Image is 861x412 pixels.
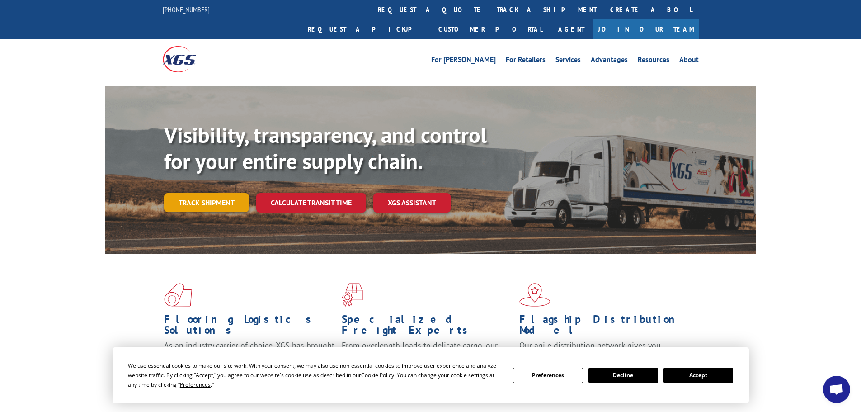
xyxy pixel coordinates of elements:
a: Advantages [591,56,628,66]
a: Services [555,56,581,66]
span: Preferences [180,381,211,388]
span: Our agile distribution network gives you nationwide inventory management on demand. [519,340,686,361]
a: For Retailers [506,56,546,66]
div: Open chat [823,376,850,403]
button: Accept [663,368,733,383]
a: Agent [549,19,593,39]
b: Visibility, transparency, and control for your entire supply chain. [164,121,487,175]
h1: Flooring Logistics Solutions [164,314,335,340]
div: Cookie Consent Prompt [113,347,749,403]
a: About [679,56,699,66]
span: Cookie Policy [361,371,394,379]
a: Join Our Team [593,19,699,39]
div: We use essential cookies to make our site work. With your consent, we may also use non-essential ... [128,361,502,389]
a: XGS ASSISTANT [373,193,451,213]
a: Calculate transit time [256,193,366,213]
button: Decline [588,368,658,383]
a: Customer Portal [432,19,549,39]
img: xgs-icon-flagship-distribution-model-red [519,283,550,307]
p: From overlength loads to delicate cargo, our experienced staff knows the best way to move your fr... [342,340,513,380]
a: Resources [638,56,669,66]
a: Track shipment [164,193,249,212]
img: xgs-icon-total-supply-chain-intelligence-red [164,283,192,307]
a: For [PERSON_NAME] [431,56,496,66]
a: [PHONE_NUMBER] [163,5,210,14]
button: Preferences [513,368,583,383]
img: xgs-icon-focused-on-flooring-red [342,283,363,307]
h1: Flagship Distribution Model [519,314,690,340]
h1: Specialized Freight Experts [342,314,513,340]
a: Request a pickup [301,19,432,39]
span: As an industry carrier of choice, XGS has brought innovation and dedication to flooring logistics... [164,340,334,372]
